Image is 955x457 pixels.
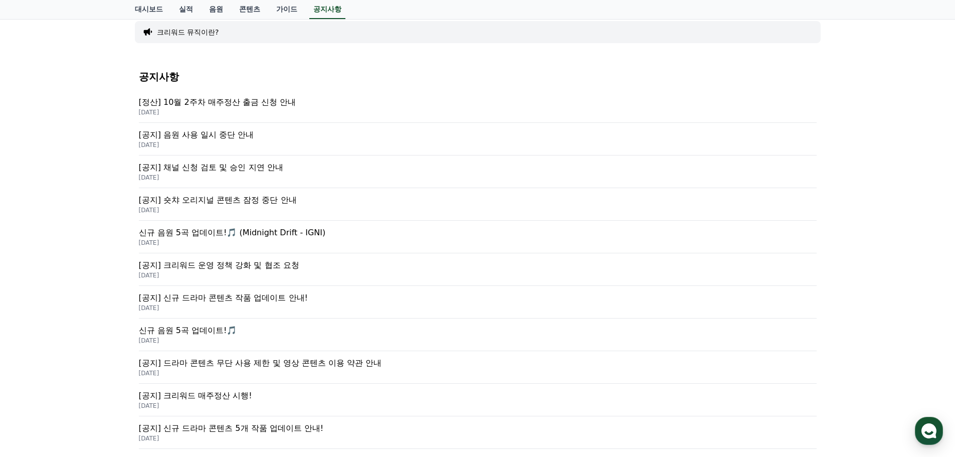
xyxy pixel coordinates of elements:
[139,304,817,312] p: [DATE]
[139,96,817,108] p: [정산] 10월 2주차 매주정산 출금 신청 안내
[139,292,817,304] p: [공지] 신규 드라마 콘텐츠 작품 업데이트 안내!
[139,369,817,377] p: [DATE]
[139,271,817,279] p: [DATE]
[139,259,817,271] p: [공지] 크리워드 운영 정책 강화 및 협조 요청
[32,333,38,341] span: 홈
[139,253,817,286] a: [공지] 크리워드 운영 정책 강화 및 협조 요청 [DATE]
[139,319,817,351] a: 신규 음원 5곡 업데이트!🎵 [DATE]
[139,188,817,221] a: [공지] 숏챠 오리지널 콘텐츠 잠정 중단 안내 [DATE]
[139,90,817,123] a: [정산] 10월 2주차 매주정산 출금 신청 안내 [DATE]
[66,318,129,343] a: 대화
[139,141,817,149] p: [DATE]
[139,71,817,82] h4: 공지사항
[139,402,817,410] p: [DATE]
[155,333,167,341] span: 설정
[92,334,104,342] span: 대화
[139,416,817,449] a: [공지] 신규 드라마 콘텐츠 5개 작품 업데이트 안내! [DATE]
[139,351,817,384] a: [공지] 드라마 콘텐츠 무단 사용 제한 및 영상 콘텐츠 이용 약관 안내 [DATE]
[139,108,817,116] p: [DATE]
[139,206,817,214] p: [DATE]
[139,384,817,416] a: [공지] 크리워드 매주정산 시행! [DATE]
[129,318,193,343] a: 설정
[139,337,817,345] p: [DATE]
[139,123,817,156] a: [공지] 음원 사용 일시 중단 안내 [DATE]
[139,162,817,174] p: [공지] 채널 신청 검토 및 승인 지연 안내
[139,194,817,206] p: [공지] 숏챠 오리지널 콘텐츠 잠정 중단 안내
[139,357,817,369] p: [공지] 드라마 콘텐츠 무단 사용 제한 및 영상 콘텐츠 이용 약관 안내
[3,318,66,343] a: 홈
[139,434,817,442] p: [DATE]
[139,156,817,188] a: [공지] 채널 신청 검토 및 승인 지연 안내 [DATE]
[139,422,817,434] p: [공지] 신규 드라마 콘텐츠 5개 작품 업데이트 안내!
[139,227,817,239] p: 신규 음원 5곡 업데이트!🎵 (Midnight Drift - IGNI)
[139,129,817,141] p: [공지] 음원 사용 일시 중단 안내
[139,390,817,402] p: [공지] 크리워드 매주정산 시행!
[139,286,817,319] a: [공지] 신규 드라마 콘텐츠 작품 업데이트 안내! [DATE]
[139,325,817,337] p: 신규 음원 5곡 업데이트!🎵
[157,27,219,37] button: 크리워드 뮤직이란?
[139,221,817,253] a: 신규 음원 5곡 업데이트!🎵 (Midnight Drift - IGNI) [DATE]
[139,174,817,182] p: [DATE]
[139,239,817,247] p: [DATE]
